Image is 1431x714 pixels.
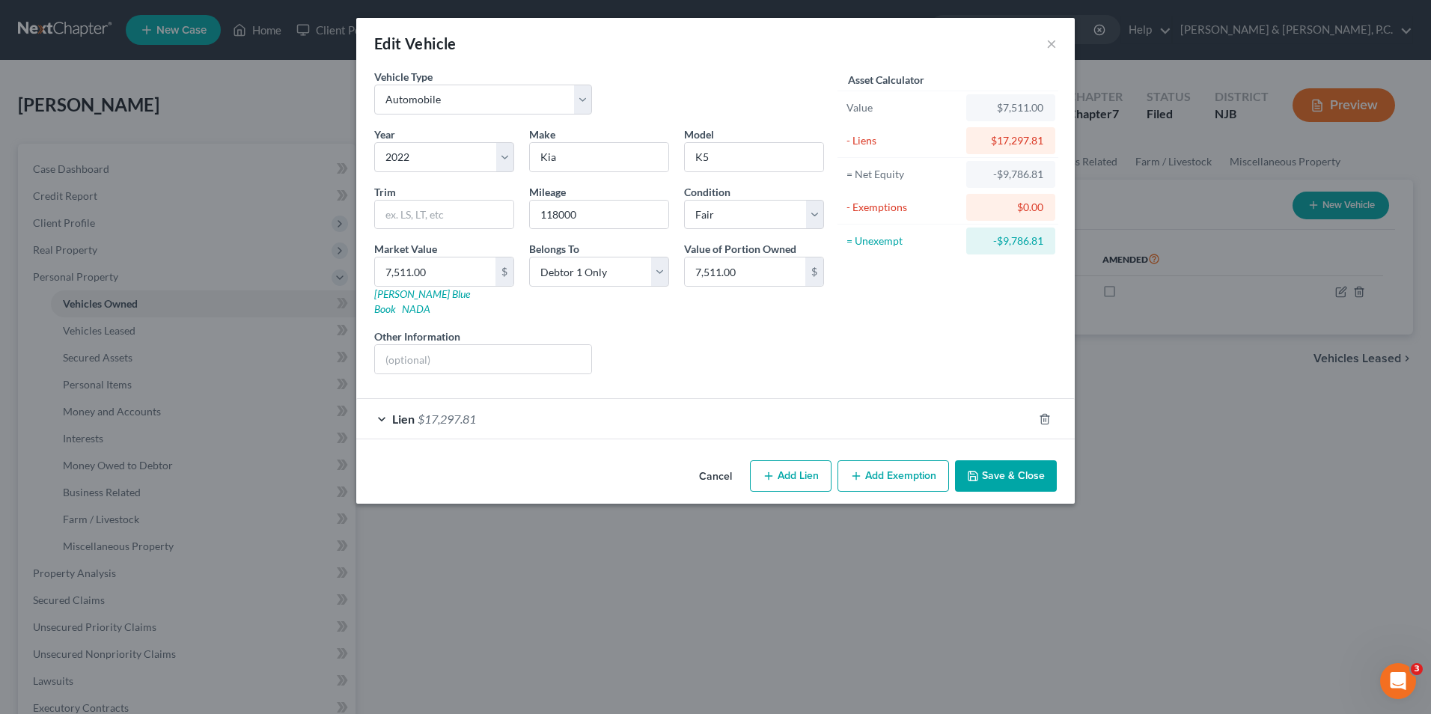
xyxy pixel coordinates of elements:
[1380,663,1416,699] iframe: Intercom live chat
[530,143,668,171] input: ex. Nissan
[684,126,714,142] label: Model
[684,241,796,257] label: Value of Portion Owned
[374,184,396,200] label: Trim
[955,460,1057,492] button: Save & Close
[374,241,437,257] label: Market Value
[978,133,1043,148] div: $17,297.81
[402,302,430,315] a: NADA
[685,257,805,286] input: 0.00
[392,412,415,426] span: Lien
[978,200,1043,215] div: $0.00
[1411,663,1423,675] span: 3
[846,234,959,248] div: = Unexempt
[846,167,959,182] div: = Net Equity
[374,287,470,315] a: [PERSON_NAME] Blue Book
[375,345,591,373] input: (optional)
[529,242,579,255] span: Belongs To
[375,201,513,229] input: ex. LS, LT, etc
[685,143,823,171] input: ex. Altima
[750,460,832,492] button: Add Lien
[374,33,457,54] div: Edit Vehicle
[846,133,959,148] div: - Liens
[687,462,744,492] button: Cancel
[530,201,668,229] input: --
[846,200,959,215] div: - Exemptions
[978,167,1043,182] div: -$9,786.81
[374,126,395,142] label: Year
[848,72,924,88] label: Asset Calculator
[684,184,730,200] label: Condition
[978,100,1043,115] div: $7,511.00
[837,460,949,492] button: Add Exemption
[375,257,495,286] input: 0.00
[529,184,566,200] label: Mileage
[374,69,433,85] label: Vehicle Type
[805,257,823,286] div: $
[978,234,1043,248] div: -$9,786.81
[1046,34,1057,52] button: ×
[846,100,959,115] div: Value
[418,412,476,426] span: $17,297.81
[374,329,460,344] label: Other Information
[495,257,513,286] div: $
[529,128,555,141] span: Make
